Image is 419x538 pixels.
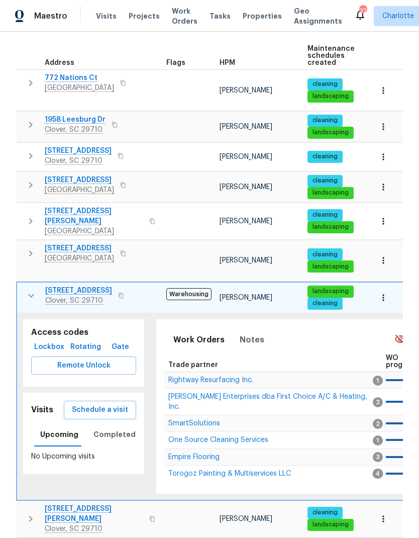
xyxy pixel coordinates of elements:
span: 3 [373,452,383,462]
span: 1 [373,435,383,445]
span: Completed [93,428,136,441]
span: One Source Cleaning Services [168,436,268,443]
span: Gate [108,341,132,353]
button: Lockbox [31,338,67,356]
span: Tasks [209,13,231,20]
span: landscaping [308,287,353,296]
button: Remote Unlock [31,356,136,375]
span: Work Orders [172,6,197,26]
span: [PERSON_NAME] [220,87,272,94]
span: SmartSolutions [168,420,220,427]
a: One Source Cleaning Services [168,437,268,443]
span: 1 [373,376,383,386]
span: cleaning [308,211,342,219]
span: cleaning [308,152,342,161]
span: Projects [129,11,160,21]
span: Address [45,59,74,66]
span: [PERSON_NAME] [220,123,272,130]
span: Work Orders [173,333,225,347]
span: Properties [243,11,282,21]
span: cleaning [308,508,342,517]
div: 37 [359,6,366,16]
span: Maintenance schedules created [307,45,355,66]
span: Remote Unlock [39,360,128,372]
span: [PERSON_NAME] Enterprises dba First Choice A/C & Heating, Inc. [168,393,367,410]
a: [PERSON_NAME] Enterprises dba First Choice A/C & Heating, Inc. [168,394,367,410]
span: Upcoming [40,428,78,441]
span: Visits [96,11,117,21]
span: Rotating [71,341,100,353]
p: No Upcoming visits [31,452,136,462]
span: HPM [220,59,235,66]
span: Charlotte [382,11,414,21]
span: cleaning [308,176,342,185]
span: Maestro [34,11,67,21]
a: Rightway Resurfacing Inc. [168,377,253,383]
span: [PERSON_NAME] [220,257,272,264]
span: Trade partner [168,362,218,369]
span: Schedule a visit [72,404,128,416]
span: Geo Assignments [294,6,342,26]
span: Lockbox [35,341,63,353]
span: 4 [372,469,383,479]
span: Rightway Resurfacing Inc. [168,377,253,384]
button: Rotating [67,338,104,356]
span: cleaning [308,80,342,88]
span: Empire Flooring [168,454,220,461]
span: 2 [373,397,383,407]
a: SmartSolutions [168,420,220,426]
span: landscaping [308,92,353,101]
span: [PERSON_NAME] [220,294,272,301]
span: Flags [166,59,185,66]
span: landscaping [308,262,353,271]
button: Schedule a visit [64,401,136,419]
span: WO progress [386,354,418,369]
span: landscaping [308,189,353,197]
span: landscaping [308,128,353,137]
span: [PERSON_NAME] [220,153,272,160]
span: cleaning [308,250,342,259]
span: 2 [373,419,383,429]
h5: Visits [31,405,53,415]
a: Empire Flooring [168,454,220,460]
span: [PERSON_NAME] [220,184,272,191]
span: cleaning [308,116,342,125]
h5: Access codes [31,327,136,338]
span: landscaping [308,223,353,231]
span: cleaning [308,299,342,308]
span: Notes [240,333,264,347]
span: [PERSON_NAME] [220,515,272,522]
a: Torogoz Painting & Multiservices LLC [168,471,291,477]
span: Warehousing [166,288,212,300]
span: landscaping [308,520,353,529]
span: [PERSON_NAME] [220,218,272,225]
button: Gate [104,338,136,356]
